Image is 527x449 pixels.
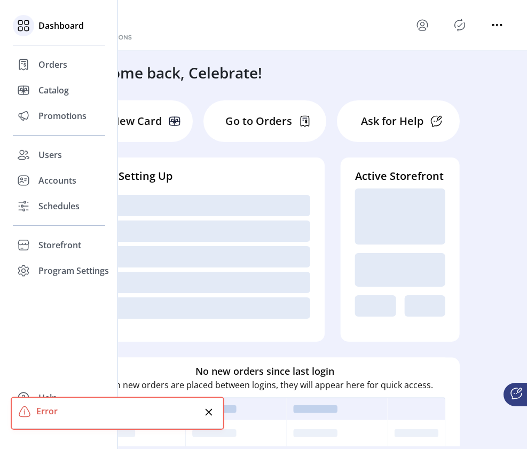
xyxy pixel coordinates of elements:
[361,113,423,129] p: Ask for Help
[38,264,109,277] span: Program Settings
[355,168,445,184] h4: Active Storefront
[38,200,80,212] span: Schedules
[38,174,76,187] span: Accounts
[38,84,69,97] span: Catalog
[77,61,262,84] h3: Welcome back, Celebrate!
[38,148,62,161] span: Users
[225,113,292,129] p: Go to Orders
[38,109,86,122] span: Promotions
[414,17,431,34] button: menu
[201,405,216,420] button: Close
[195,364,334,379] h6: No new orders since last login
[97,379,433,391] p: When new orders are placed between logins, they will appear here for quick access.
[38,19,84,32] span: Dashboard
[451,17,468,34] button: Publisher Panel
[84,168,310,184] h4: Finish Setting Up
[38,58,67,71] span: Orders
[489,17,506,34] button: menu
[38,239,81,251] span: Storefront
[36,405,201,418] div: Error
[89,113,162,129] p: Add New Card
[38,391,57,404] span: Help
